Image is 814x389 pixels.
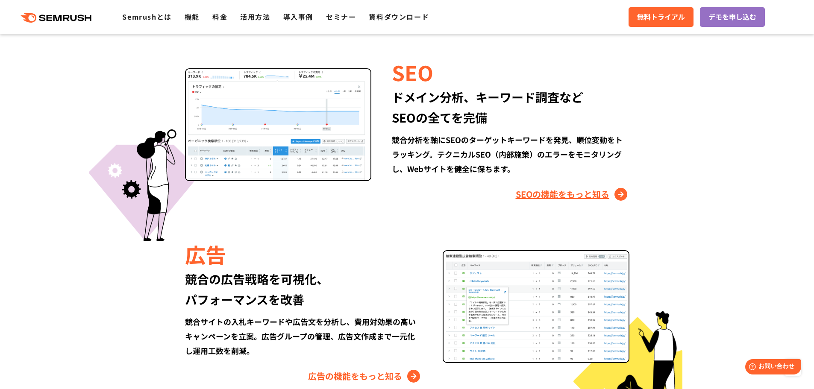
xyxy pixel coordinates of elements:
a: 機能 [185,12,200,22]
a: Semrushとは [122,12,171,22]
div: 競合の広告戦略を可視化、 パフォーマンスを改善 [185,269,422,310]
div: ドメイン分析、キーワード調査など SEOの全てを完備 [392,87,629,128]
a: 料金 [212,12,227,22]
span: デモを申し込む [708,12,756,23]
div: 競合分析を軸にSEOのターゲットキーワードを発見、順位変動をトラッキング。テクニカルSEO（内部施策）のエラーをモニタリングし、Webサイトを健全に保ちます。 [392,132,629,176]
a: セミナー [326,12,356,22]
a: 資料ダウンロード [369,12,429,22]
a: 広告の機能をもっと知る [308,369,422,383]
div: SEO [392,58,629,87]
a: 活用方法 [240,12,270,22]
span: 無料トライアル [637,12,685,23]
a: 無料トライアル [629,7,694,27]
a: SEOの機能をもっと知る [516,187,629,201]
iframe: Help widget launcher [738,356,805,380]
a: 導入事例 [283,12,313,22]
div: 競合サイトの入札キーワードや広告文を分析し、費用対効果の高いキャンペーンを立案。広告グループの管理、広告文作成まで一元化し運用工数を削減。 [185,314,422,358]
div: 広告 [185,240,422,269]
a: デモを申し込む [700,7,765,27]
